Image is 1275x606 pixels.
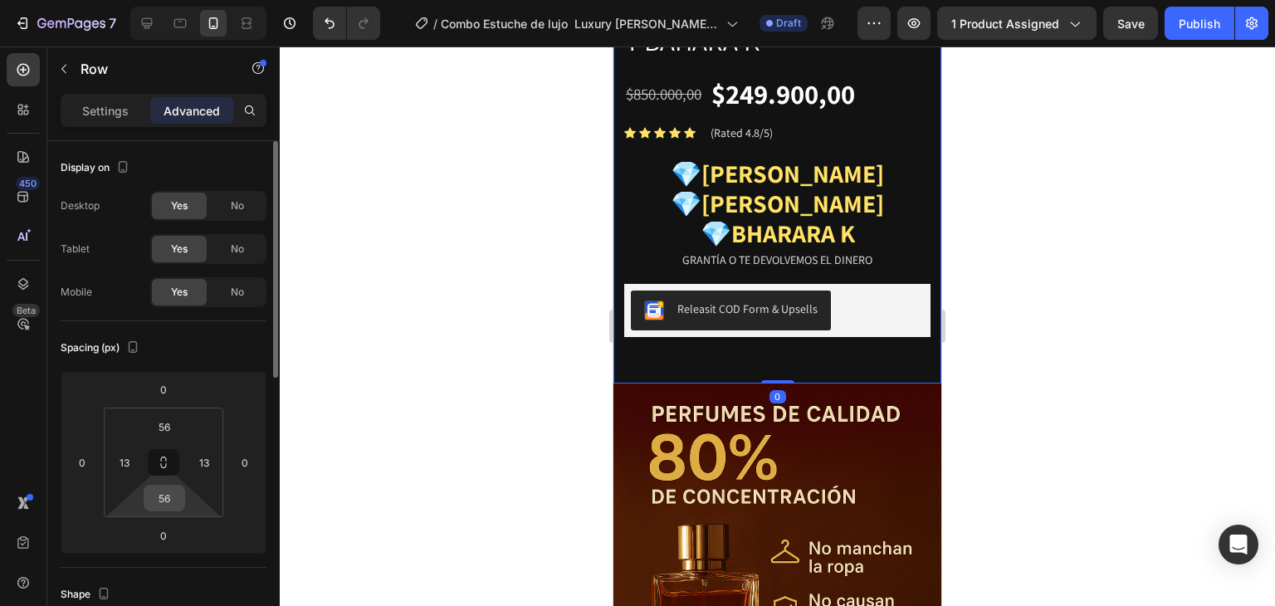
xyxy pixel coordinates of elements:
span: No [231,242,244,257]
span: / [433,15,437,32]
span: Draft [776,16,801,31]
p: Advanced [164,102,220,120]
span: 1 product assigned [951,15,1059,32]
iframe: Design area [613,46,941,606]
div: 450 [16,177,40,190]
div: Mobile [61,285,92,300]
input: 0 [147,377,180,402]
div: Tablet [61,242,90,257]
div: Publish [1179,15,1220,32]
button: Save [1103,7,1158,40]
span: No [231,285,244,300]
input: 56px [148,486,181,511]
input: 0 [232,450,257,475]
span: No [231,198,244,213]
p: Row [81,59,222,79]
span: Yes [171,242,188,257]
input: 13px [192,450,217,475]
button: Publish [1165,7,1234,40]
div: Undo/Redo [313,7,380,40]
div: Display on [61,157,133,179]
span: Yes [171,285,188,300]
p: Settings [82,102,129,120]
div: Beta [12,304,40,317]
p: 7 [109,13,116,33]
span: Yes [171,198,188,213]
div: Open Intercom Messenger [1219,525,1258,564]
input: 13px [112,450,137,475]
div: Spacing (px) [61,337,143,359]
div: Desktop [61,198,100,213]
input: 0 [70,450,95,475]
span: Combo Estuche de lujo Luxury [PERSON_NAME] y bahara k [441,15,720,32]
span: Save [1117,17,1145,31]
button: 7 [7,7,124,40]
button: 1 product assigned [937,7,1097,40]
input: 56px [148,414,181,439]
input: 0 [147,523,180,548]
div: Shape [61,584,114,606]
